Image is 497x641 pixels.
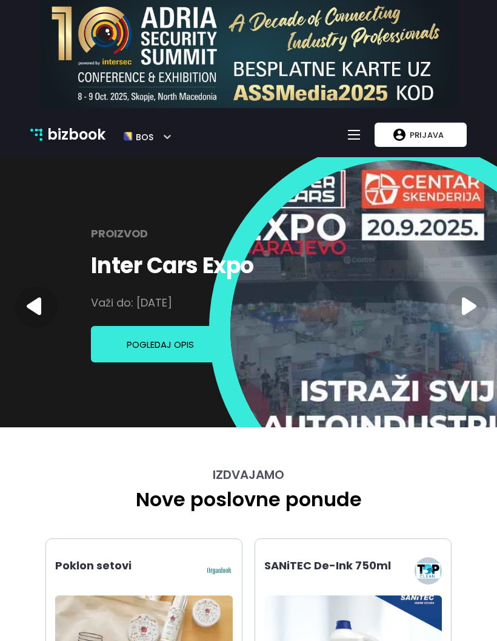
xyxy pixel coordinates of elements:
[55,557,132,590] h1: Poklon setovi
[47,123,105,146] p: bizbook
[91,326,230,362] button: Pogledaj opis
[415,557,442,585] img: TOP CLEAN logo
[39,467,458,482] h3: Izdvajamo
[39,488,458,511] h1: Nove poslovne ponude
[30,123,105,146] a: bizbook
[91,222,148,246] h2: Proizvod
[30,129,42,141] img: bizbook
[205,557,233,585] img: Organlook logo
[393,129,405,141] img: account logo
[91,251,254,280] h1: Inter Cars Expo
[344,125,364,144] button: Toggle navigation
[375,123,467,147] button: Prijava
[133,127,153,143] h5: bos
[124,127,133,147] img: bos
[91,291,172,315] p: Važi do: [DATE]
[405,123,448,146] p: Prijava
[264,557,391,590] h1: SANiTEC De-Ink 750ml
